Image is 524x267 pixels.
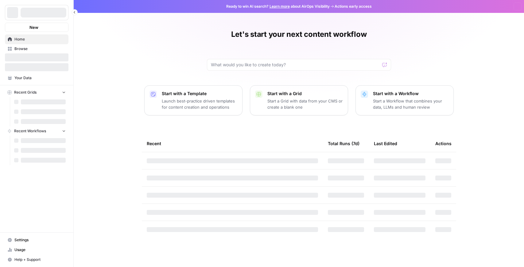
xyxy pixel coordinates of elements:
[373,98,448,110] p: Start a Workflow that combines your data, LLMs and human review
[374,135,397,152] div: Last Edited
[14,75,66,81] span: Your Data
[147,135,318,152] div: Recent
[250,85,348,115] button: Start with a GridStart a Grid with data from your CMS or create a blank one
[355,85,454,115] button: Start with a WorkflowStart a Workflow that combines your data, LLMs and human review
[231,29,367,39] h1: Let's start your next content workflow
[5,23,68,32] button: New
[14,46,66,52] span: Browse
[5,34,68,44] a: Home
[226,4,330,9] span: Ready to win AI search? about AirOps Visibility
[29,24,38,30] span: New
[5,126,68,136] button: Recent Workflows
[373,91,448,97] p: Start with a Workflow
[14,257,66,262] span: Help + Support
[14,37,66,42] span: Home
[5,235,68,245] a: Settings
[14,247,66,253] span: Usage
[5,44,68,54] a: Browse
[335,4,372,9] span: Actions early access
[14,90,37,95] span: Recent Grids
[5,245,68,255] a: Usage
[435,135,452,152] div: Actions
[5,88,68,97] button: Recent Grids
[162,98,237,110] p: Launch best-practice driven templates for content creation and operations
[14,237,66,243] span: Settings
[5,73,68,83] a: Your Data
[267,91,343,97] p: Start with a Grid
[5,255,68,265] button: Help + Support
[14,128,46,134] span: Recent Workflows
[144,85,243,115] button: Start with a TemplateLaunch best-practice driven templates for content creation and operations
[267,98,343,110] p: Start a Grid with data from your CMS or create a blank one
[270,4,290,9] a: Learn more
[328,135,359,152] div: Total Runs (7d)
[162,91,237,97] p: Start with a Template
[211,62,380,68] input: What would you like to create today?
